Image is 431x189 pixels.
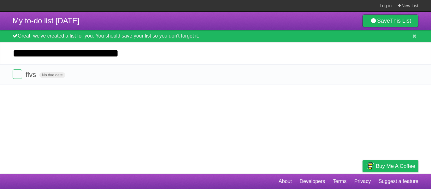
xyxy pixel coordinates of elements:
[26,71,38,79] span: flvs
[13,69,22,79] label: Done
[379,175,418,187] a: Suggest a feature
[366,161,374,171] img: Buy me a coffee
[376,161,415,172] span: Buy me a coffee
[333,175,347,187] a: Terms
[13,16,80,25] span: My to-do list [DATE]
[390,18,411,24] b: This List
[363,15,418,27] a: SaveThis List
[354,175,371,187] a: Privacy
[363,160,418,172] a: Buy me a coffee
[279,175,292,187] a: About
[39,72,65,78] span: No due date
[299,175,325,187] a: Developers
